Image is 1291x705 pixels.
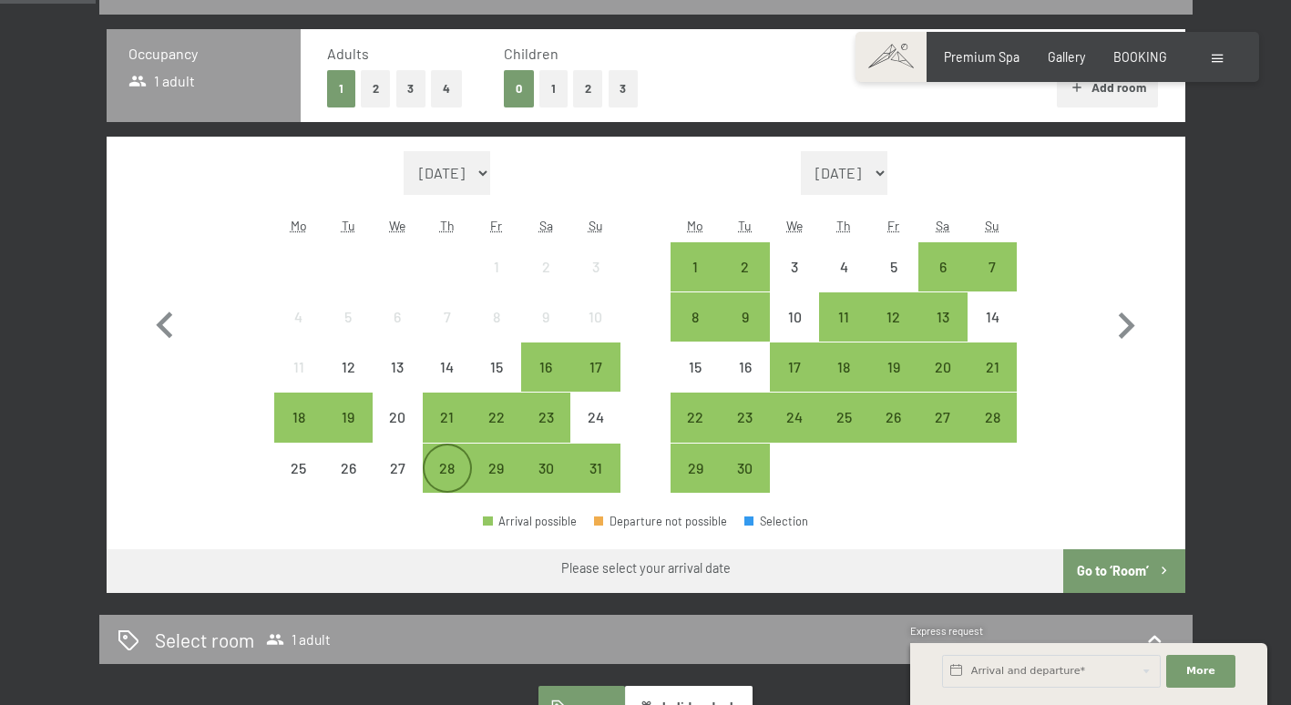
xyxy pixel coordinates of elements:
[819,242,868,291] div: Thu Sep 04 2025
[472,242,521,291] div: Arrival not possible
[944,49,1019,65] span: Premium Spa
[523,310,569,355] div: 9
[772,360,817,405] div: 17
[671,242,720,291] div: Mon Sep 01 2025
[425,310,470,355] div: 7
[323,342,373,392] div: Arrival not possible
[472,342,521,392] div: Arrival not possible
[721,393,770,442] div: Arrival possible
[968,292,1017,342] div: Arrival not possible
[819,393,868,442] div: Arrival possible
[423,393,472,442] div: Arrival possible
[325,461,371,506] div: 26
[474,310,519,355] div: 8
[770,342,819,392] div: Arrival possible
[920,410,966,455] div: 27
[969,360,1015,405] div: 21
[672,260,718,305] div: 1
[472,393,521,442] div: Arrival possible
[373,393,422,442] div: Wed Aug 20 2025
[570,444,620,493] div: Arrival possible
[276,360,322,405] div: 11
[969,310,1015,355] div: 14
[868,242,917,291] div: Arrival not possible
[570,292,620,342] div: Arrival not possible
[266,630,331,649] span: 1 adult
[969,260,1015,305] div: 7
[821,360,866,405] div: 18
[138,151,191,494] button: Previous month
[539,70,568,107] button: 1
[671,242,720,291] div: Arrival possible
[323,342,373,392] div: Tue Aug 12 2025
[868,342,917,392] div: Arrival possible
[821,260,866,305] div: 4
[472,444,521,493] div: Fri Aug 29 2025
[276,310,322,355] div: 4
[589,218,603,233] abbr: Sunday
[374,410,420,455] div: 20
[918,242,968,291] div: Sat Sep 06 2025
[1063,549,1184,593] button: Go to ‘Room’
[918,393,968,442] div: Arrival possible
[504,70,534,107] button: 0
[274,393,323,442] div: Arrival possible
[722,461,768,506] div: 30
[521,444,570,493] div: Arrival possible
[821,410,866,455] div: 25
[887,218,899,233] abbr: Friday
[770,242,819,291] div: Wed Sep 03 2025
[1048,49,1085,65] a: Gallery
[483,516,577,527] div: Arrival possible
[772,260,817,305] div: 3
[870,260,916,305] div: 5
[373,342,422,392] div: Wed Aug 13 2025
[423,342,472,392] div: Arrival not possible
[521,393,570,442] div: Sat Aug 23 2025
[1100,151,1153,494] button: Next month
[472,292,521,342] div: Fri Aug 08 2025
[722,360,768,405] div: 16
[323,393,373,442] div: Tue Aug 19 2025
[968,342,1017,392] div: Arrival possible
[423,342,472,392] div: Thu Aug 14 2025
[572,461,618,506] div: 31
[274,292,323,342] div: Arrival not possible
[425,410,470,455] div: 21
[870,410,916,455] div: 26
[1186,664,1215,679] span: More
[570,342,620,392] div: Arrival possible
[155,627,254,653] h2: Select room
[609,70,639,107] button: 3
[490,218,502,233] abbr: Friday
[523,410,569,455] div: 23
[868,393,917,442] div: Arrival possible
[472,444,521,493] div: Arrival possible
[836,218,851,233] abbr: Thursday
[721,292,770,342] div: Tue Sep 09 2025
[920,310,966,355] div: 13
[374,360,420,405] div: 13
[671,444,720,493] div: Arrival possible
[868,393,917,442] div: Fri Sep 26 2025
[342,218,355,233] abbr: Tuesday
[572,360,618,405] div: 17
[1113,49,1167,65] a: BOOKING
[373,342,422,392] div: Arrival not possible
[594,516,727,527] div: Departure not possible
[770,292,819,342] div: Wed Sep 10 2025
[572,410,618,455] div: 24
[128,44,279,64] h3: Occupancy
[721,292,770,342] div: Arrival possible
[276,461,322,506] div: 25
[868,342,917,392] div: Fri Sep 19 2025
[521,292,570,342] div: Sat Aug 09 2025
[868,292,917,342] div: Arrival possible
[396,70,426,107] button: 3
[918,292,968,342] div: Arrival possible
[671,393,720,442] div: Mon Sep 22 2025
[274,393,323,442] div: Mon Aug 18 2025
[671,342,720,392] div: Mon Sep 15 2025
[819,393,868,442] div: Thu Sep 25 2025
[570,242,620,291] div: Sun Aug 03 2025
